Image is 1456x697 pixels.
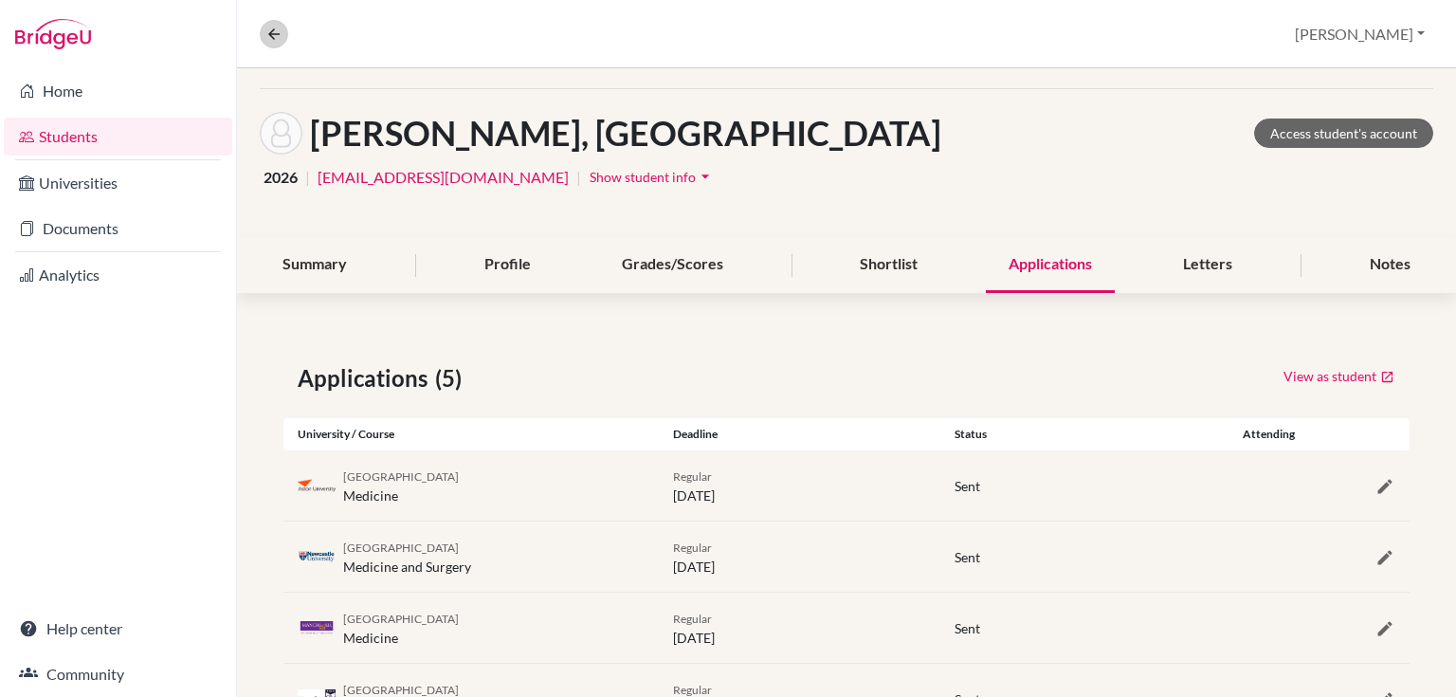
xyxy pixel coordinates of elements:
[696,167,715,186] i: arrow_drop_down
[343,683,459,697] span: [GEOGRAPHIC_DATA]
[1286,16,1433,52] button: [PERSON_NAME]
[659,537,940,577] div: [DATE]
[4,118,232,156] a: Students
[4,256,232,294] a: Analytics
[1254,119,1433,148] a: Access student's account
[673,469,712,484] span: Regular
[673,683,712,697] span: Regular
[343,469,459,484] span: [GEOGRAPHIC_DATA]
[659,466,940,505] div: [DATE]
[673,612,712,626] span: Regular
[260,112,302,155] img: Madison Korte's avatar
[659,426,940,443] div: Deadline
[589,162,716,192] button: Show student infoarrow_drop_down
[659,608,940,648] div: [DATE]
[673,541,712,555] span: Regular
[298,361,435,395] span: Applications
[986,237,1115,293] div: Applications
[576,166,581,189] span: |
[1347,237,1433,293] div: Notes
[955,620,980,636] span: Sent
[1222,426,1316,443] div: Attending
[260,237,370,293] div: Summary
[343,537,471,577] div: Medicine and Surgery
[310,113,941,154] h1: [PERSON_NAME], [GEOGRAPHIC_DATA]
[298,621,336,635] img: gb_m20_yqkc7cih.png
[435,361,469,395] span: (5)
[590,169,696,185] span: Show student info
[4,72,232,110] a: Home
[955,478,980,494] span: Sent
[1160,237,1255,293] div: Letters
[15,19,91,49] img: Bridge-U
[4,164,232,202] a: Universities
[1283,361,1395,391] a: View as student
[298,538,336,576] img: gb_n21_ao6kcq1q.png
[4,610,232,648] a: Help center
[298,479,336,493] img: gb_a80_6zi_ney_.png
[955,549,980,565] span: Sent
[343,466,459,505] div: Medicine
[837,237,940,293] div: Shortlist
[940,426,1222,443] div: Status
[343,541,459,555] span: [GEOGRAPHIC_DATA]
[343,608,459,648] div: Medicine
[4,655,232,693] a: Community
[462,237,554,293] div: Profile
[264,166,298,189] span: 2026
[318,166,569,189] a: [EMAIL_ADDRESS][DOMAIN_NAME]
[343,612,459,626] span: [GEOGRAPHIC_DATA]
[4,210,232,248] a: Documents
[283,426,659,443] div: University / Course
[599,237,746,293] div: Grades/Scores
[305,166,310,189] span: |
